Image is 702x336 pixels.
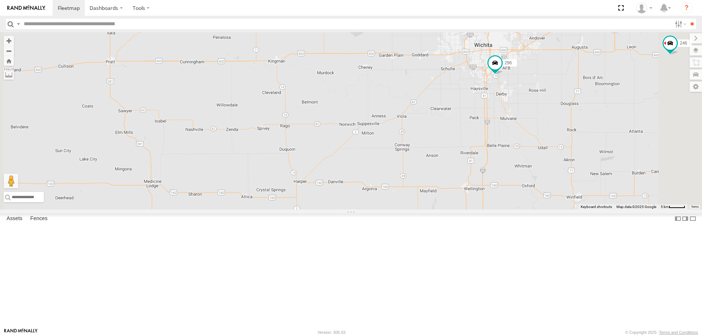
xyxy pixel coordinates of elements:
div: © Copyright 2025 - [625,330,698,335]
div: Version: 305.03 [318,330,346,335]
button: Map Scale: 5 km per 41 pixels [658,204,687,209]
span: 246 [680,41,687,46]
label: Measure [4,69,14,80]
img: rand-logo.svg [7,5,45,11]
label: Assets [3,214,26,224]
label: Search Filter Options [672,19,688,29]
label: Fences [27,214,51,224]
a: Terms and Conditions [659,330,698,335]
a: Terms [691,205,699,208]
label: Dock Summary Table to the Right [682,214,689,224]
div: Steve Basgall [634,3,655,14]
span: 296 [505,60,512,65]
span: 5 km [661,205,669,209]
label: Search Query [15,19,21,29]
label: Hide Summary Table [689,214,697,224]
i: ? [681,2,692,14]
button: Drag Pegman onto the map to open Street View [4,174,18,188]
button: Keyboard shortcuts [581,204,612,209]
button: Zoom Home [4,56,14,66]
label: Map Settings [690,82,702,92]
button: Zoom out [4,46,14,56]
button: Zoom in [4,36,14,46]
span: Map data ©2025 Google [616,205,656,209]
a: Visit our Website [4,329,38,336]
label: Dock Summary Table to the Left [674,214,682,224]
